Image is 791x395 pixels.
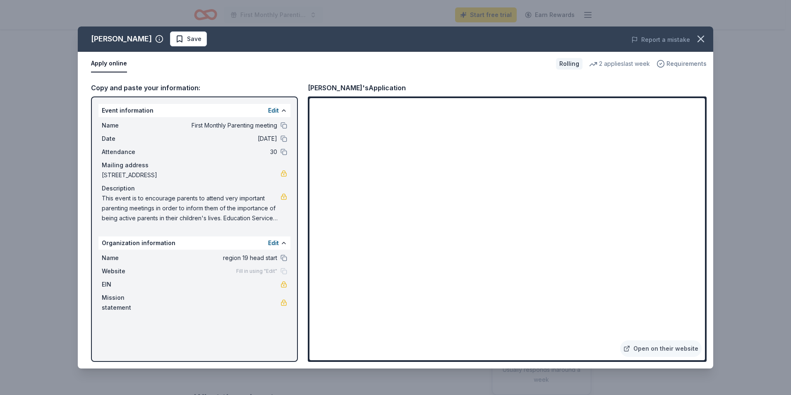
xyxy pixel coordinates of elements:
span: [STREET_ADDRESS] [102,170,280,180]
button: Apply online [91,55,127,72]
button: Edit [268,106,279,116]
button: Edit [268,238,279,248]
div: [PERSON_NAME]'s Application [308,82,406,93]
span: First Monthly Parenting meeting [157,120,277,130]
span: This event is to encourage parents to attend very important parenting meetings in order to inform... [102,193,280,223]
div: Description [102,183,287,193]
div: Copy and paste your information: [91,82,298,93]
div: Event information [98,104,290,117]
div: Organization information [98,236,290,250]
span: Name [102,253,157,263]
span: Requirements [666,59,707,69]
span: Name [102,120,157,130]
button: Report a mistake [631,35,690,45]
button: Requirements [657,59,707,69]
div: Rolling [556,58,582,70]
span: region 19 head start [157,253,277,263]
span: EIN [102,279,157,289]
span: Save [187,34,201,44]
span: Date [102,134,157,144]
span: 30 [157,147,277,157]
div: 2 applies last week [589,59,650,69]
span: [DATE] [157,134,277,144]
span: Attendance [102,147,157,157]
a: Open on their website [620,340,702,357]
span: Website [102,266,157,276]
button: Save [170,31,207,46]
span: Mission statement [102,293,157,313]
span: Fill in using "Edit" [236,268,277,275]
div: [PERSON_NAME] [91,32,152,46]
div: Mailing address [102,160,287,170]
